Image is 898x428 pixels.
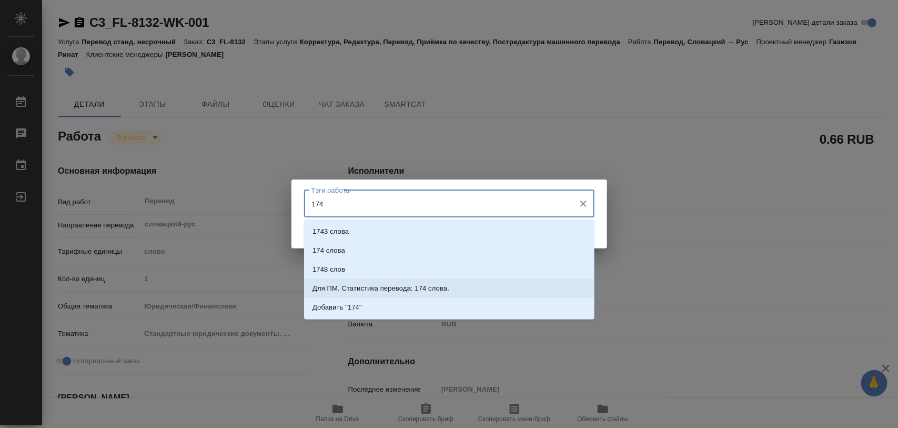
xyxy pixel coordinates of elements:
[312,245,345,256] p: 174 слова
[312,302,362,313] p: Добавить "174"
[312,226,349,237] p: 1743 слова
[312,264,345,275] p: 1748 слов
[576,196,591,211] button: Очистить
[312,283,449,294] p: Для ПМ. Статистика перевода: 174 слова.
